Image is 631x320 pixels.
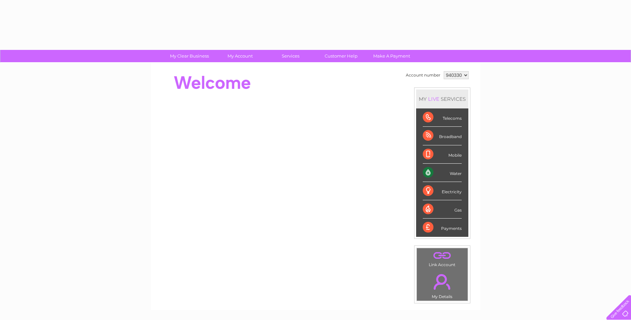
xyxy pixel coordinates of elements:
a: My Account [213,50,267,62]
a: Customer Help [314,50,369,62]
a: . [418,270,466,293]
td: Link Account [416,248,468,269]
div: Payments [423,219,462,237]
div: MY SERVICES [416,89,468,108]
a: . [418,250,466,261]
a: Services [263,50,318,62]
div: Water [423,164,462,182]
a: Make A Payment [364,50,419,62]
div: Broadband [423,127,462,145]
div: Electricity [423,182,462,200]
a: My Clear Business [162,50,217,62]
td: My Details [416,268,468,301]
div: LIVE [427,96,441,102]
td: Account number [404,70,442,81]
div: Mobile [423,145,462,164]
div: Telecoms [423,108,462,127]
div: Gas [423,200,462,219]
